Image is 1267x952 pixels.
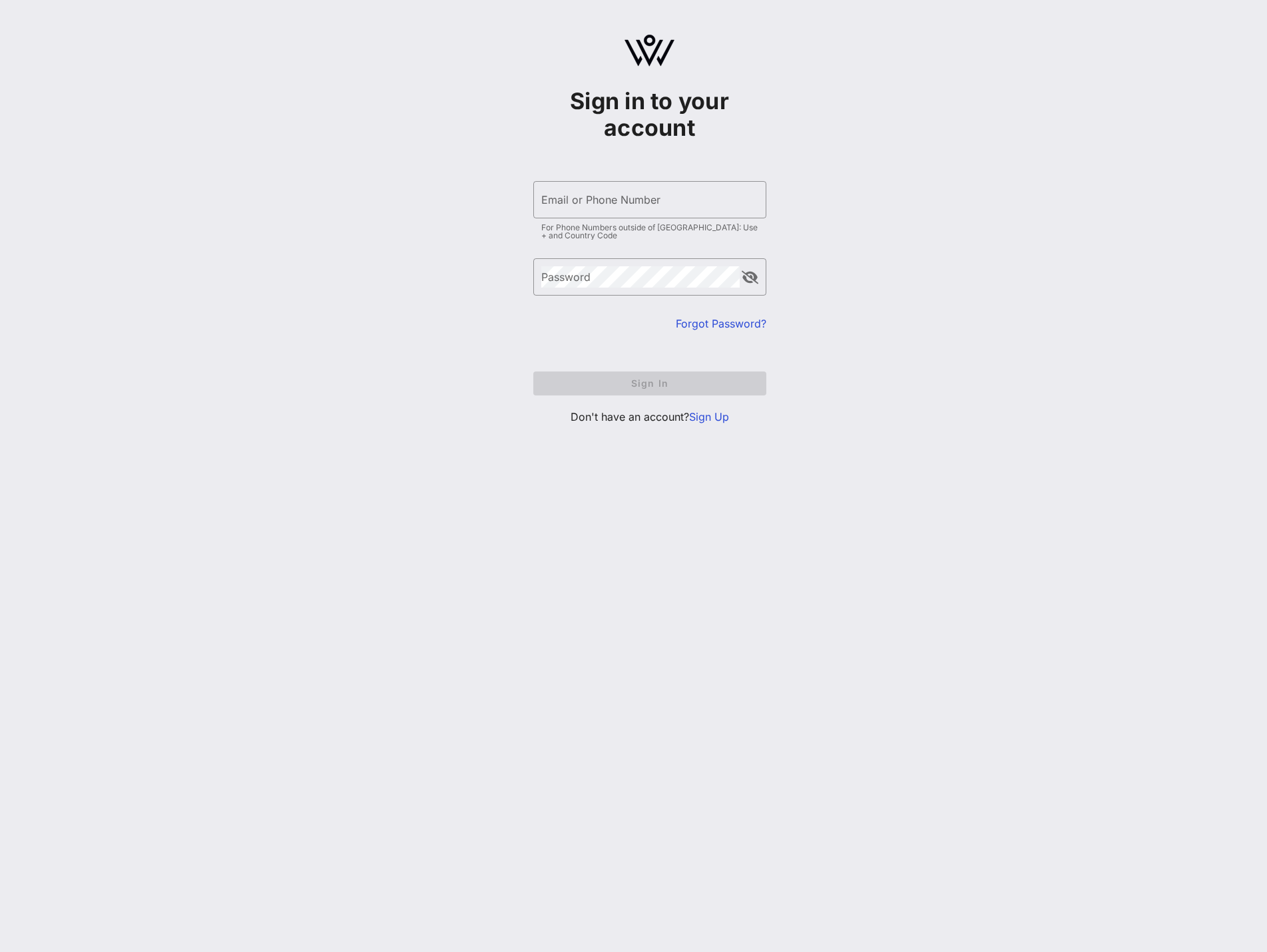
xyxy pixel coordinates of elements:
div: For Phone Numbers outside of [GEOGRAPHIC_DATA]: Use + and Country Code [541,224,758,240]
h1: Sign in to your account [533,88,766,141]
button: append icon [742,271,758,284]
a: Sign Up [689,410,729,423]
p: Don't have an account? [533,409,766,425]
a: Forgot Password? [676,317,766,330]
img: logo.svg [625,35,674,67]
